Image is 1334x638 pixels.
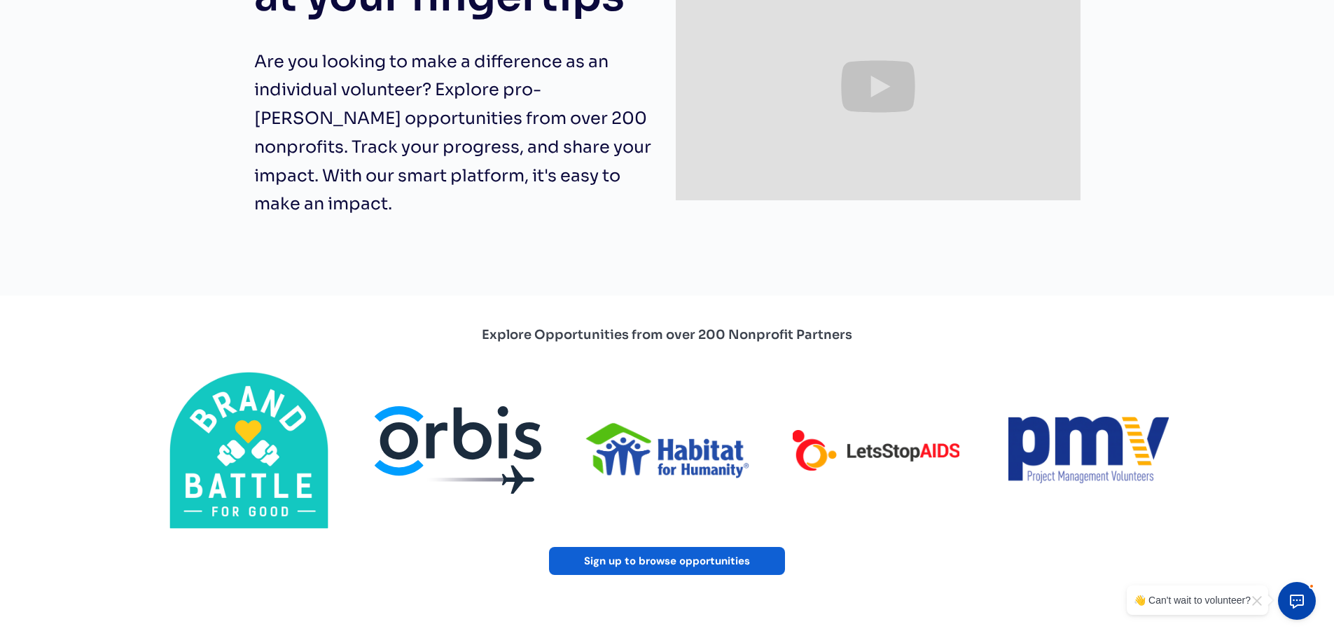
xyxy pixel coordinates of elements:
p: Are you looking to make a difference as an individual volunteer? Explore pro-[PERSON_NAME] opport... [254,48,659,219]
img: Logo of a nonprofit called Habitat for Humanity. [583,422,751,479]
a: Sign up to browse opportunities [549,547,785,575]
div: 👋 Can't wait to volunteer? [1134,592,1251,608]
img: A logo of Orbis Canada. [375,406,542,494]
img: Logo of a nonprofit called Let's Stop AIDS. [793,430,960,471]
img: Logo of a nonprofit called Project Management Volunteers. [1001,417,1169,483]
div: Explore Opportunities from over 200 Nonprofit Partners [482,324,852,346]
